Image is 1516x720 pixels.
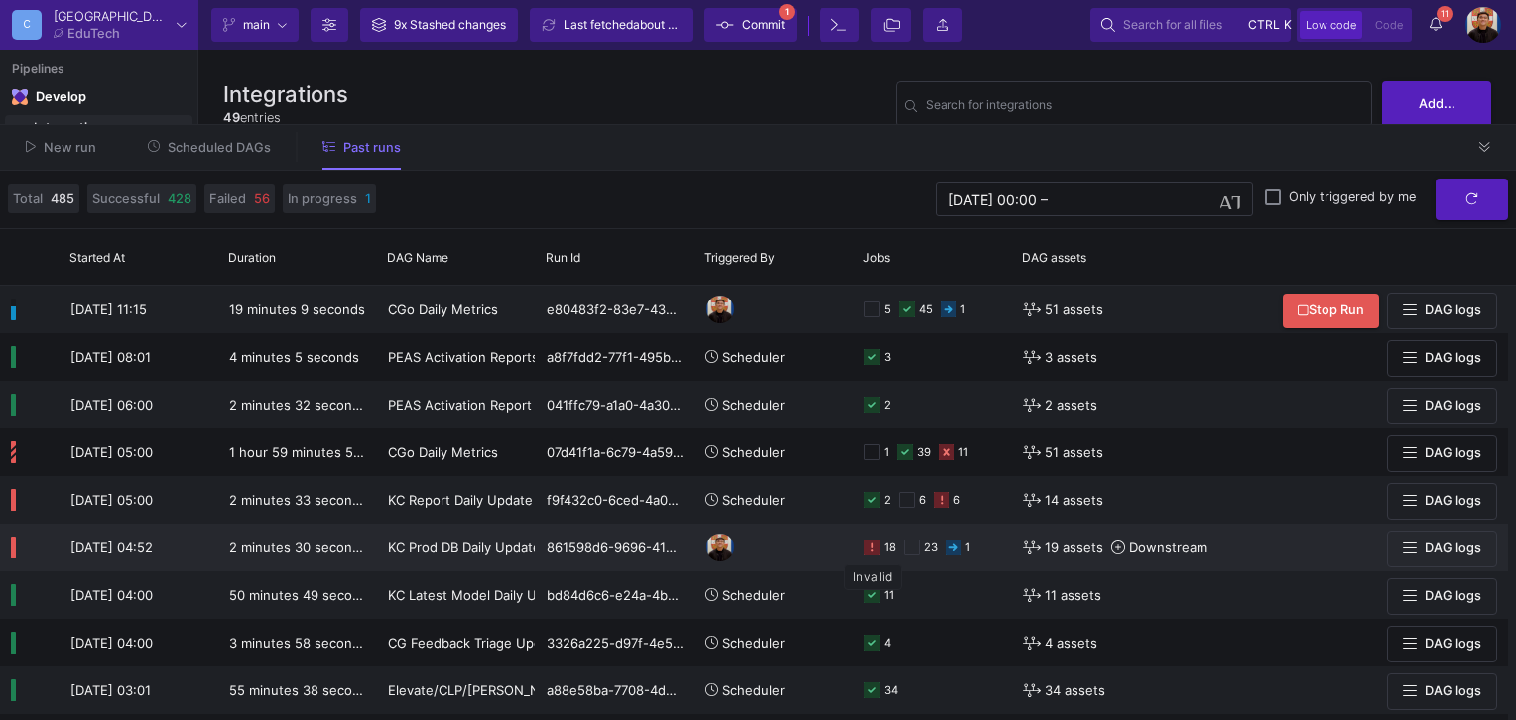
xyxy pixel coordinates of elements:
[1425,350,1481,365] span: DAG logs
[1052,191,1182,207] input: End datetime
[229,492,367,508] span: 2 minutes 33 seconds
[536,666,695,714] div: a88e58ba-7708-4d4d-b90e-0bad8dadceda
[1045,525,1103,571] span: 19 assets
[536,428,695,476] div: 07d41f1a-6c79-4a59-ad85-9a4c3f63d2a7
[530,8,693,42] button: Last fetchedabout 4 hours ago
[919,477,926,524] div: 6
[722,349,785,365] span: Scheduler
[884,429,889,476] div: 1
[70,635,153,651] span: [DATE] 04:00
[1387,673,1497,710] button: DAG logs
[124,132,296,163] button: Scheduled DAGs
[13,189,43,208] span: Total
[1418,8,1453,42] button: 11
[229,682,375,698] span: 55 minutes 38 seconds
[1129,525,1207,571] span: Downstream
[1425,493,1481,508] span: DAG logs
[965,525,970,571] div: 1
[1387,626,1497,662] button: DAG logs
[1425,588,1481,603] span: DAG logs
[365,189,371,208] span: 1
[1045,382,1097,428] span: 2 assets
[536,476,695,524] div: f9f432c0-6ced-4a0b-9c1f-90db4226e8cb
[388,587,572,603] span: KC Latest Model Daily Update
[536,381,695,428] div: 041ffc79-a1a0-4a30-b1b1-e5c3432b2fd8
[388,682,730,698] span: Elevate/CLP/[PERSON_NAME] Reports Monthly Update
[1425,540,1481,555] span: DAG logs
[1387,483,1497,520] button: DAG logs
[204,184,275,213] button: Failed56
[388,444,498,460] span: CGo Daily Metrics
[394,10,506,40] div: 9x Stashed changes
[722,397,785,413] span: Scheduler
[722,635,785,651] span: Scheduler
[12,10,42,40] div: C
[223,108,348,127] div: entries
[1437,6,1453,22] span: 11
[283,184,376,213] button: In progress1
[722,682,785,698] span: Scheduler
[36,89,65,105] div: Develop
[1289,189,1416,205] span: Only triggered by me
[388,540,541,555] span: KC Prod DB Daily Update
[229,444,418,460] span: 1 hour 59 minutes 59 seconds
[884,525,896,571] div: 18
[1022,250,1086,265] span: DAG assets
[343,140,401,155] span: Past runs
[70,587,153,603] span: [DATE] 04:00
[704,8,797,42] button: Commit
[1045,334,1097,381] span: 3 assets
[884,477,891,524] div: 2
[229,587,375,603] span: 50 minutes 49 seconds
[1382,81,1491,128] button: Add...
[70,682,151,698] span: [DATE] 03:01
[884,620,891,666] div: 4
[884,382,891,428] div: 2
[1283,294,1379,328] button: Stop Run
[223,110,240,125] span: 49
[884,667,898,714] div: 34
[388,349,621,365] span: PEAS Activation Reports Daily Update
[229,635,367,651] span: 3 minutes 58 seconds
[5,81,192,113] mat-expansion-panel-header: Navigation iconDevelop
[70,540,153,555] span: [DATE] 04:52
[1045,477,1103,524] span: 14 assets
[924,525,938,571] div: 23
[844,564,902,590] div: Invalid
[229,397,367,413] span: 2 minutes 32 seconds
[229,349,359,365] span: 4 minutes 5 seconds
[1387,435,1497,472] button: DAG logs
[254,189,270,208] span: 56
[1425,445,1481,460] span: DAG logs
[1425,636,1481,651] span: DAG logs
[2,132,120,163] button: New run
[536,333,695,381] div: a8f7fdd2-77f1-495b-a474-362ed1c4dae2
[1090,8,1291,42] button: Search for all filesctrlk
[863,250,890,265] span: Jobs
[1298,302,1364,317] span: Stop Run
[1045,572,1101,619] span: 11 assets
[69,250,125,265] span: Started At
[926,100,1363,115] input: Search for name, tables, ...
[705,533,735,562] img: bg52tvgs8dxfpOhHYAd0g09LCcAxm85PnUXHwHyc.png
[229,301,365,317] span: 19 minutes 9 seconds
[536,571,695,619] div: bd84d6c6-e24a-4b91-a3f2-ff8798ccc5c6
[1045,620,1097,666] span: 4 assets
[1306,18,1356,32] span: Low code
[1387,293,1497,329] button: DAG logs
[722,444,785,460] span: Scheduler
[1387,531,1497,567] button: DAG logs
[5,115,192,141] a: Integrations
[1375,18,1403,32] span: Code
[360,8,518,42] button: 9x Stashed changes
[564,10,683,40] div: Last fetched
[1425,302,1481,317] span: DAG logs
[299,132,425,163] button: Past runs
[168,140,271,155] span: Scheduled DAGs
[388,301,498,317] span: CGo Daily Metrics
[70,492,153,508] span: [DATE] 05:00
[1248,13,1280,37] span: ctrl
[387,250,448,265] span: DAG Name
[1425,683,1481,698] span: DAG logs
[1041,191,1048,207] span: –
